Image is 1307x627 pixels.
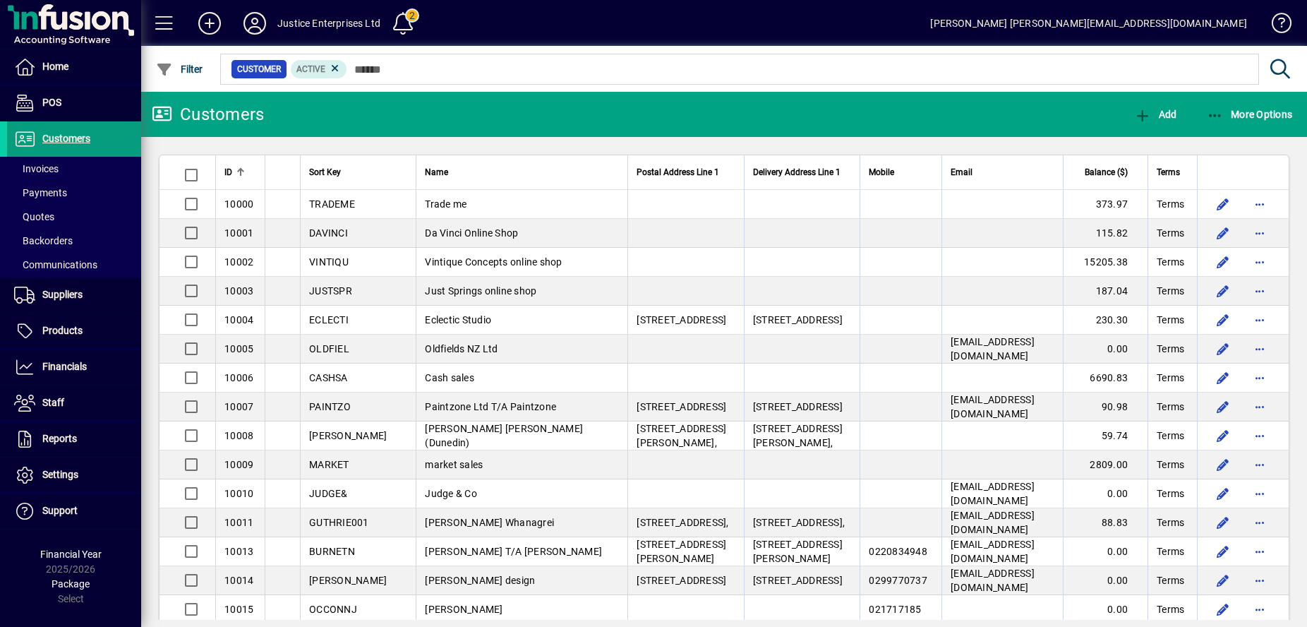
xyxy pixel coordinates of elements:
button: More options [1248,511,1271,534]
span: [STREET_ADDRESS][PERSON_NAME], [637,423,726,448]
span: 10006 [224,372,253,383]
span: Terms [1157,544,1184,559]
button: More options [1248,309,1271,331]
span: Vintique Concepts online shop [425,256,562,268]
td: 230.30 [1063,306,1148,335]
a: Quotes [7,205,141,229]
button: Edit [1212,598,1234,621]
td: 0.00 [1063,537,1148,566]
button: More options [1248,251,1271,273]
button: More options [1248,222,1271,244]
span: [STREET_ADDRESS][PERSON_NAME] [753,539,843,564]
span: Customers [42,133,90,144]
span: [PERSON_NAME] design [425,575,535,586]
span: [PERSON_NAME] T/A [PERSON_NAME] [425,546,602,557]
span: OCCONNJ [309,604,357,615]
span: 0299770737 [869,575,927,586]
span: Delivery Address Line 1 [753,165,841,180]
span: MARKET [309,459,349,470]
span: Payments [14,187,67,198]
span: JUDGE& [309,488,348,499]
td: 373.97 [1063,190,1148,219]
span: [STREET_ADDRESS] [753,314,843,326]
span: [STREET_ADDRESS] [637,575,726,586]
span: [PERSON_NAME] Whanagrei [425,517,554,528]
span: Home [42,61,68,72]
td: 0.00 [1063,566,1148,595]
a: Settings [7,458,141,493]
button: Edit [1212,424,1234,447]
span: 10003 [224,285,253,297]
a: Backorders [7,229,141,253]
button: More options [1248,280,1271,302]
span: Sort Key [309,165,341,180]
button: More options [1248,540,1271,563]
span: Financial Year [40,549,102,560]
span: Judge & Co [425,488,477,499]
a: Reports [7,422,141,457]
span: Name [425,165,448,180]
span: Eclectic Studio [425,314,491,326]
div: Justice Enterprises Ltd [277,12,380,35]
span: Suppliers [42,289,83,300]
button: More options [1248,598,1271,621]
button: More options [1248,395,1271,418]
a: Knowledge Base [1261,3,1289,49]
a: Invoices [7,157,141,181]
span: Terms [1157,255,1184,269]
span: [PERSON_NAME] [PERSON_NAME] (Dunedin) [425,423,583,448]
span: Terms [1157,573,1184,587]
a: Payments [7,181,141,205]
td: 187.04 [1063,277,1148,306]
span: Terms [1157,313,1184,327]
button: Edit [1212,569,1234,592]
div: Name [425,165,619,180]
button: More options [1248,338,1271,360]
span: Add [1134,109,1176,120]
span: Cash sales [425,372,474,383]
span: Da Vinci Online Shop [425,227,518,239]
a: Financials [7,350,141,385]
div: ID [224,165,256,180]
span: Terms [1157,486,1184,501]
span: 021717185 [869,604,921,615]
span: VINTIQU [309,256,349,268]
span: Paintzone Ltd T/A Paintzone [425,401,556,412]
span: Oldfields NZ Ltd [425,343,498,354]
span: Mobile [869,165,894,180]
button: More options [1248,569,1271,592]
span: Terms [1157,458,1184,472]
div: Balance ($) [1072,165,1140,180]
span: ECLECTI [309,314,349,326]
span: BURNETN [309,546,355,557]
span: Staff [42,397,64,408]
span: TRADEME [309,198,355,210]
a: Support [7,494,141,529]
button: Edit [1212,366,1234,389]
span: Just Springs online shop [425,285,536,297]
span: [STREET_ADDRESS] [637,314,726,326]
span: Products [42,325,83,336]
span: OLDFIEL [309,343,349,354]
span: Communications [14,259,97,270]
span: 10002 [224,256,253,268]
span: Terms [1157,342,1184,356]
button: Edit [1212,309,1234,331]
span: 10004 [224,314,253,326]
a: Suppliers [7,277,141,313]
span: [PERSON_NAME] [309,575,387,586]
span: Terms [1157,197,1184,211]
span: Support [42,505,78,516]
a: Products [7,313,141,349]
span: 10010 [224,488,253,499]
span: [STREET_ADDRESS], [753,517,845,528]
button: Filter [152,56,207,82]
span: Terms [1157,429,1184,443]
span: 10013 [224,546,253,557]
span: 10005 [224,343,253,354]
a: POS [7,85,141,121]
span: More Options [1207,109,1293,120]
span: [PERSON_NAME] [309,430,387,441]
span: Reports [42,433,77,444]
span: [EMAIL_ADDRESS][DOMAIN_NAME] [951,539,1035,564]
